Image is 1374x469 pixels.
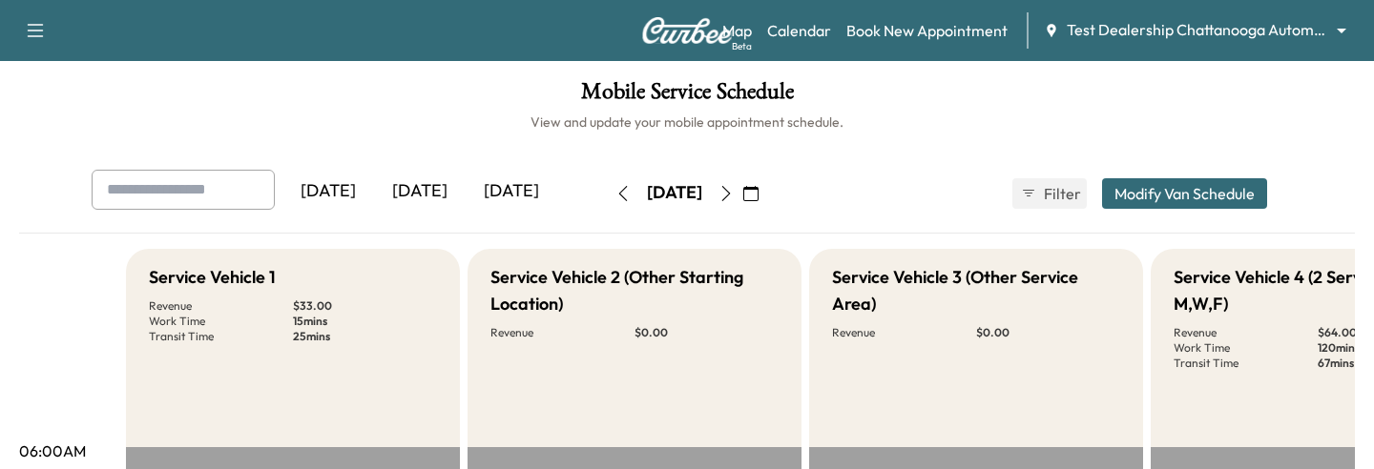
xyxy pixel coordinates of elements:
p: 25 mins [293,329,437,344]
img: Curbee Logo [641,17,733,44]
p: $ 0.00 [976,325,1120,340]
h5: Service Vehicle 3 (Other Service Area) [832,264,1120,317]
button: Modify Van Schedule [1102,178,1267,209]
div: [DATE] [466,170,557,214]
h5: Service Vehicle 1 [149,264,276,291]
p: Revenue [1174,325,1318,340]
h1: Mobile Service Schedule [19,80,1355,112]
div: [DATE] [282,170,374,214]
p: 15 mins [293,314,437,329]
p: 06:00AM [19,439,86,462]
div: Beta [732,39,752,53]
p: Transit Time [1174,356,1318,371]
span: Filter [1044,182,1078,205]
div: [DATE] [647,181,702,205]
a: Calendar [767,19,831,42]
p: Revenue [832,325,976,340]
p: $ 33.00 [293,298,437,314]
a: MapBeta [722,19,752,42]
p: Work Time [149,314,293,329]
button: Filter [1012,178,1087,209]
p: Transit Time [149,329,293,344]
h6: View and update your mobile appointment schedule. [19,112,1355,132]
p: Work Time [1174,340,1318,356]
p: Revenue [490,325,635,340]
h5: Service Vehicle 2 (Other Starting Location) [490,264,779,317]
p: Revenue [149,298,293,314]
span: Test Dealership Chattanooga Automotive [1067,19,1328,41]
a: Book New Appointment [846,19,1008,42]
p: $ 0.00 [635,325,779,340]
div: [DATE] [374,170,466,214]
